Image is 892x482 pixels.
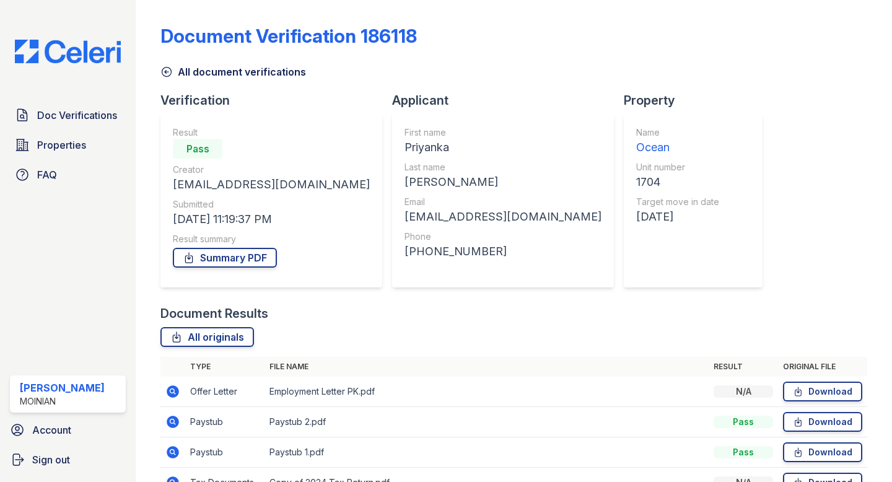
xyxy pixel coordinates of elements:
[714,385,773,398] div: N/A
[160,305,268,322] div: Document Results
[32,452,70,467] span: Sign out
[20,380,105,395] div: [PERSON_NAME]
[265,407,709,437] td: Paystub 2.pdf
[10,103,126,128] a: Doc Verifications
[185,407,265,437] td: Paystub
[160,92,392,109] div: Verification
[173,176,370,193] div: [EMAIL_ADDRESS][DOMAIN_NAME]
[37,167,57,182] span: FAQ
[636,208,719,226] div: [DATE]
[404,126,601,139] div: First name
[20,395,105,408] div: Moinian
[404,161,601,173] div: Last name
[173,233,370,245] div: Result summary
[160,327,254,347] a: All originals
[709,357,778,377] th: Result
[37,138,86,152] span: Properties
[783,442,862,462] a: Download
[10,133,126,157] a: Properties
[636,196,719,208] div: Target move in date
[265,357,709,377] th: File name
[404,139,601,156] div: Priyanka
[185,357,265,377] th: Type
[173,198,370,211] div: Submitted
[265,437,709,468] td: Paystub 1.pdf
[404,230,601,243] div: Phone
[714,446,773,458] div: Pass
[185,437,265,468] td: Paystub
[404,196,601,208] div: Email
[624,92,772,109] div: Property
[173,248,277,268] a: Summary PDF
[265,377,709,407] td: Employment Letter PK.pdf
[714,416,773,428] div: Pass
[173,139,222,159] div: Pass
[404,208,601,226] div: [EMAIL_ADDRESS][DOMAIN_NAME]
[5,418,131,442] a: Account
[778,357,867,377] th: Original file
[160,25,417,47] div: Document Verification 186118
[783,412,862,432] a: Download
[5,40,131,63] img: CE_Logo_Blue-a8612792a0a2168367f1c8372b55b34899dd931a85d93a1a3d3e32e68fde9ad4.png
[636,173,719,191] div: 1704
[636,126,719,139] div: Name
[636,139,719,156] div: Ocean
[5,447,131,472] a: Sign out
[173,126,370,139] div: Result
[160,64,306,79] a: All document verifications
[636,126,719,156] a: Name Ocean
[37,108,117,123] span: Doc Verifications
[173,211,370,228] div: [DATE] 11:19:37 PM
[404,173,601,191] div: [PERSON_NAME]
[185,377,265,407] td: Offer Letter
[173,164,370,176] div: Creator
[404,243,601,260] div: [PHONE_NUMBER]
[32,423,71,437] span: Account
[636,161,719,173] div: Unit number
[783,382,862,401] a: Download
[392,92,624,109] div: Applicant
[10,162,126,187] a: FAQ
